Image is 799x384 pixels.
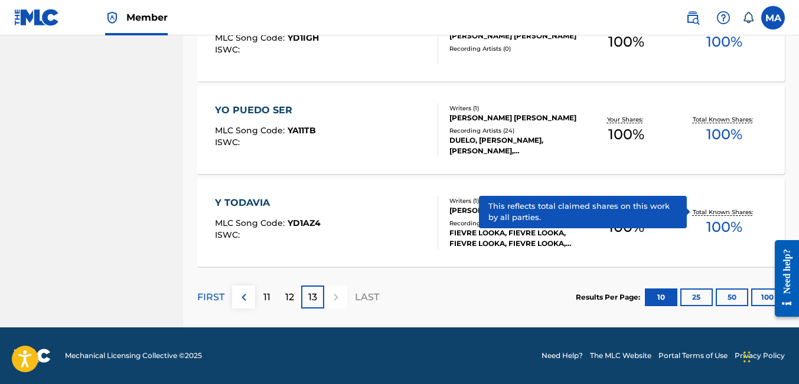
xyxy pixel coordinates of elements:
[716,11,730,25] img: help
[743,339,751,375] div: Arrastrar
[712,6,735,29] div: Help
[607,115,646,124] p: Your Shares:
[449,196,578,205] div: Writers ( 1 )
[740,327,799,384] iframe: Chat Widget
[449,104,578,113] div: Writers ( 1 )
[576,292,643,303] p: Results Per Page:
[751,288,784,306] button: 100
[590,350,651,361] a: The MLC Website
[706,31,742,52] span: 100 %
[608,124,644,145] span: 100 %
[706,216,742,238] span: 100 %
[285,290,294,304] p: 12
[608,31,644,52] span: 100 %
[686,11,700,25] img: search
[542,350,583,361] a: Need Help?
[693,115,756,124] p: Total Known Shares:
[742,12,754,24] div: Notifications
[693,208,756,216] p: Total Known Shares:
[215,137,243,147] span: ISWC :
[449,228,578,249] div: FIEVRE LOOKA, FIEVRE LOOKA, FIEVRE LOOKA, FIEVRE LOOKA, FIEVRE LOOKA
[215,218,288,228] span: MLC Song Code :
[740,327,799,384] div: Widget de chat
[449,205,578,216] div: [PERSON_NAME] [PERSON_NAME]
[308,290,317,304] p: 13
[449,126,578,135] div: Recording Artists ( 24 )
[680,288,713,306] button: 25
[105,11,119,25] img: Top Rightsholder
[607,208,646,216] p: Your Shares:
[355,290,379,304] p: LAST
[449,44,578,53] div: Recording Artists ( 0 )
[126,11,168,24] span: Member
[449,113,578,123] div: [PERSON_NAME] [PERSON_NAME]
[215,103,316,117] div: YO PUEDO SER
[288,218,321,228] span: YD1AZ4
[766,231,799,326] iframe: Resource Center
[197,86,785,174] a: YO PUEDO SERMLC Song Code:YA11TBISWC:Writers (1)[PERSON_NAME] [PERSON_NAME]Recording Artists (24)...
[288,32,319,43] span: YD1IGH
[65,350,202,361] span: Mechanical Licensing Collective © 2025
[761,6,785,29] div: User Menu
[449,135,578,156] div: DUELO, [PERSON_NAME], [PERSON_NAME], [PERSON_NAME], [PERSON_NAME], [PERSON_NAME], [PERSON_NAME]
[681,6,705,29] a: Public Search
[288,125,316,136] span: YA11TB
[263,290,270,304] p: 11
[14,349,51,363] img: logo
[449,31,578,41] div: [PERSON_NAME] [PERSON_NAME]
[645,288,677,306] button: 10
[716,288,748,306] button: 50
[735,350,785,361] a: Privacy Policy
[706,124,742,145] span: 100 %
[608,216,644,238] span: 100 %
[237,290,251,304] img: left
[14,9,60,26] img: MLC Logo
[215,229,243,240] span: ISWC :
[215,44,243,55] span: ISWC :
[197,290,224,304] p: FIRST
[215,125,288,136] span: MLC Song Code :
[449,219,578,228] div: Recording Artists ( 22 )
[215,32,288,43] span: MLC Song Code :
[197,178,785,267] a: Y TODAVIAMLC Song Code:YD1AZ4ISWC:Writers (1)[PERSON_NAME] [PERSON_NAME]Recording Artists (22)FIE...
[658,350,728,361] a: Portal Terms of Use
[215,196,321,210] div: Y TODAVIA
